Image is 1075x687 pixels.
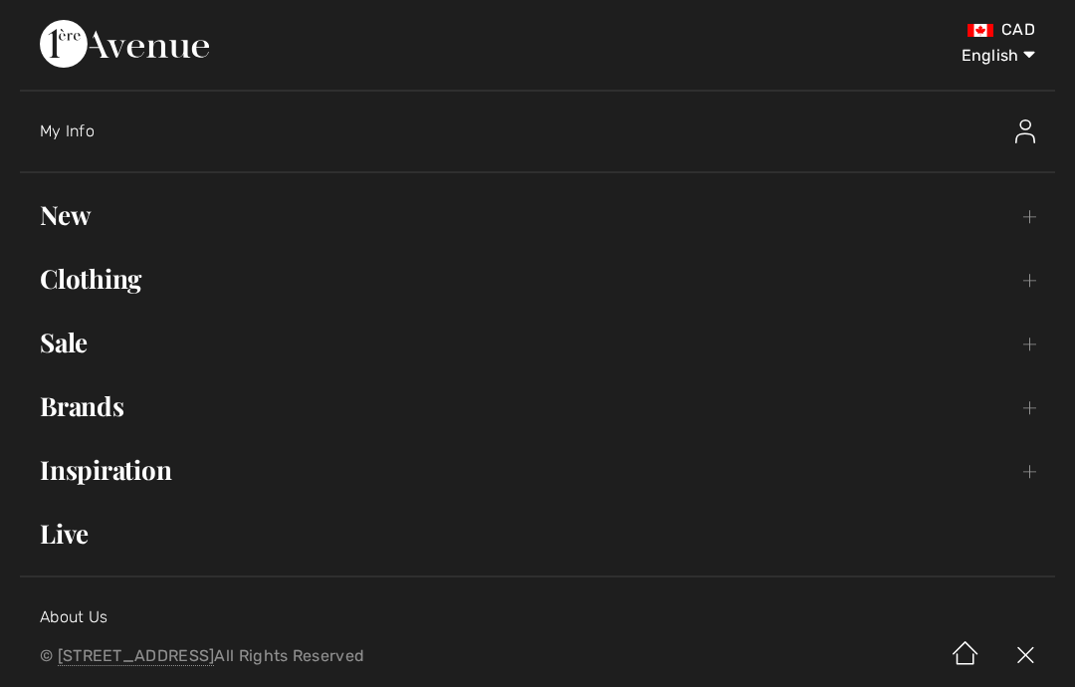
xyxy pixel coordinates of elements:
a: Inspiration [20,448,1055,492]
a: New [20,193,1055,237]
span: My Info [40,121,95,140]
a: About Us [40,607,107,626]
img: My Info [1015,119,1035,143]
img: Home [936,625,995,687]
a: Live [20,512,1055,556]
a: Sale [20,321,1055,364]
p: © All Rights Reserved [40,649,632,663]
img: X [995,625,1055,687]
a: My InfoMy Info [40,100,1055,163]
a: Clothing [20,257,1055,301]
a: Brands [20,384,1055,428]
div: CAD [632,20,1035,40]
img: 1ère Avenue [40,20,209,68]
